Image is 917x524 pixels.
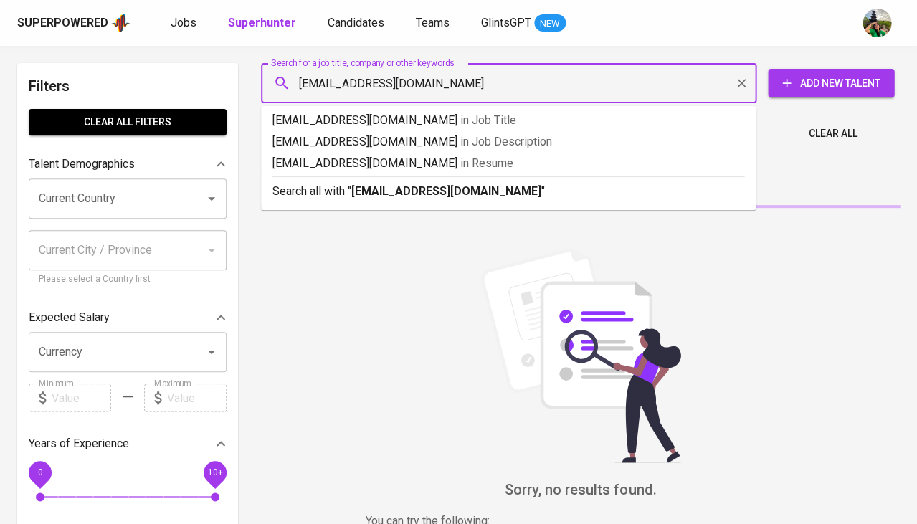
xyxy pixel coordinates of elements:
[29,75,227,97] h6: Filters
[228,16,296,29] b: Superhunter
[416,14,452,32] a: Teams
[261,478,900,501] h6: Sorry, no results found.
[29,156,135,173] p: Talent Demographics
[272,112,744,129] p: [EMAIL_ADDRESS][DOMAIN_NAME]
[29,435,129,452] p: Years of Experience
[416,16,450,29] span: Teams
[328,14,387,32] a: Candidates
[228,14,299,32] a: Superhunter
[39,272,217,287] p: Please select a Country first
[17,15,108,32] div: Superpowered
[29,150,227,178] div: Talent Demographics
[272,155,744,172] p: [EMAIL_ADDRESS][DOMAIN_NAME]
[808,125,857,143] span: Clear All
[272,183,744,200] p: Search all with " "
[52,384,111,412] input: Value
[37,467,42,477] span: 0
[171,14,199,32] a: Jobs
[272,133,744,151] p: [EMAIL_ADDRESS][DOMAIN_NAME]
[460,156,513,170] span: in Resume
[328,16,384,29] span: Candidates
[207,467,222,477] span: 10+
[171,16,196,29] span: Jobs
[460,113,516,127] span: in Job Title
[863,9,891,37] img: eva@glints.com
[481,16,531,29] span: GlintsGPT
[351,184,541,198] b: [EMAIL_ADDRESS][DOMAIN_NAME]
[29,303,227,332] div: Expected Salary
[111,12,130,34] img: app logo
[29,109,227,135] button: Clear All filters
[17,12,130,34] a: Superpoweredapp logo
[481,14,566,32] a: GlintsGPT NEW
[534,16,566,31] span: NEW
[167,384,227,412] input: Value
[768,69,894,97] button: Add New Talent
[460,135,552,148] span: in Job Description
[473,248,688,463] img: file_searching.svg
[201,342,222,362] button: Open
[731,73,751,93] button: Clear
[201,189,222,209] button: Open
[29,429,227,458] div: Years of Experience
[779,75,883,92] span: Add New Talent
[40,113,215,131] span: Clear All filters
[802,120,863,147] button: Clear All
[29,309,110,326] p: Expected Salary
